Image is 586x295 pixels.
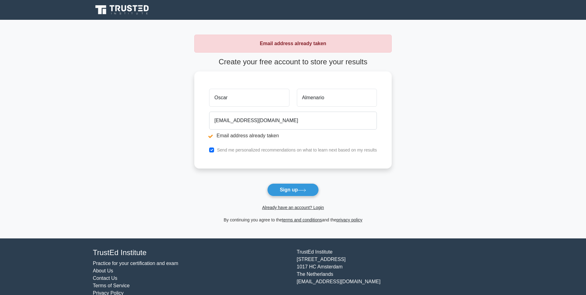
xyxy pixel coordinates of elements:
[282,217,322,222] a: terms and conditions
[93,283,130,288] a: Terms of Service
[217,147,377,152] label: Send me personalized recommendations on what to learn next based on my results
[267,183,319,196] button: Sign up
[297,89,377,107] input: Last name
[209,89,289,107] input: First name
[93,248,289,257] h4: TrustEd Institute
[260,41,326,46] strong: Email address already taken
[93,276,117,281] a: Contact Us
[262,205,324,210] a: Already have an account? Login
[93,268,113,273] a: About Us
[194,58,392,66] h4: Create your free account to store your results
[191,216,395,224] div: By continuing you agree to the and the
[209,112,377,130] input: Email
[93,261,179,266] a: Practice for your certification and exam
[336,217,362,222] a: privacy policy
[209,132,377,139] li: Email address already taken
